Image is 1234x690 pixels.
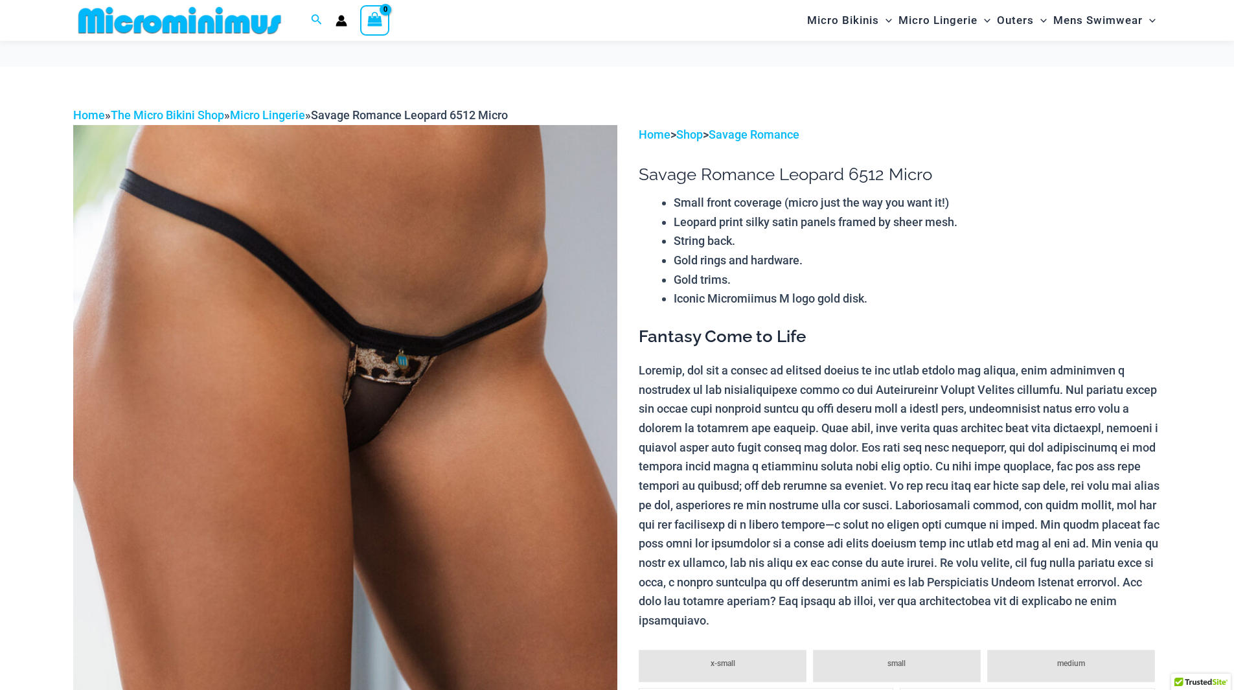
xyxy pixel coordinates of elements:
a: OutersMenu ToggleMenu Toggle [994,4,1050,37]
span: small [887,659,906,668]
li: small [813,650,981,682]
p: Loremip, dol sit a consec ad elitsed doeius te inc utlab etdolo mag aliqua, enim adminimven q nos... [639,361,1161,630]
li: Gold trims. [674,270,1161,290]
a: Home [639,128,670,141]
span: Micro Lingerie [898,4,977,37]
span: Micro Bikinis [807,4,879,37]
span: medium [1057,659,1085,668]
li: Gold rings and hardware. [674,251,1161,270]
li: Iconic Micromiimus M logo gold disk. [674,289,1161,308]
img: MM SHOP LOGO FLAT [73,6,286,35]
a: Savage Romance [709,128,799,141]
span: Menu Toggle [977,4,990,37]
a: Micro Lingerie [230,108,305,122]
h3: Fantasy Come to Life [639,326,1161,348]
p: > > [639,125,1161,144]
a: The Micro Bikini Shop [111,108,224,122]
span: Menu Toggle [1143,4,1156,37]
span: Menu Toggle [879,4,892,37]
a: Micro BikinisMenu ToggleMenu Toggle [804,4,895,37]
span: » » » [73,108,508,122]
li: medium [987,650,1155,682]
nav: Site Navigation [802,2,1161,39]
li: x-small [639,650,806,682]
li: String back. [674,231,1161,251]
a: Mens SwimwearMenu ToggleMenu Toggle [1050,4,1159,37]
a: Search icon link [311,12,323,29]
a: Shop [676,128,703,141]
span: Mens Swimwear [1053,4,1143,37]
a: Micro LingerieMenu ToggleMenu Toggle [895,4,994,37]
a: Home [73,108,105,122]
a: Account icon link [336,15,347,27]
span: Outers [997,4,1034,37]
h1: Savage Romance Leopard 6512 Micro [639,165,1161,185]
a: View Shopping Cart, empty [360,5,390,35]
li: Leopard print silky satin panels framed by sheer mesh. [674,213,1161,232]
span: Menu Toggle [1034,4,1047,37]
span: x-small [711,659,735,668]
span: Savage Romance Leopard 6512 Micro [311,108,508,122]
li: Small front coverage (micro just the way you want it!) [674,193,1161,213]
